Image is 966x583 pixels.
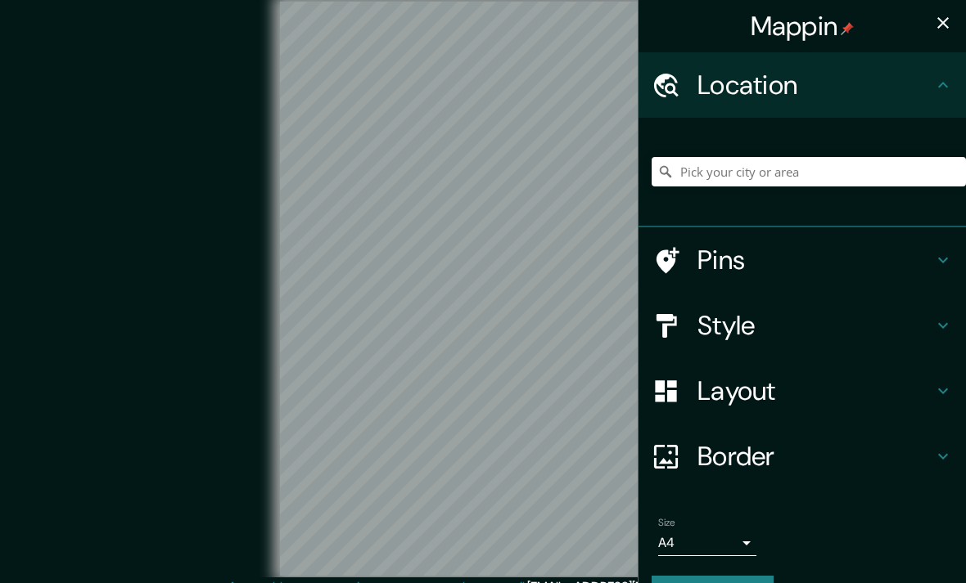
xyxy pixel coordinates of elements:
[697,69,933,101] h4: Location
[841,22,854,35] img: pin-icon.png
[751,10,855,43] h4: Mappin
[697,374,933,407] h4: Layout
[697,440,933,473] h4: Border
[697,244,933,276] h4: Pins
[639,358,966,424] div: Layout
[639,293,966,358] div: Style
[652,157,966,186] input: Pick your city or area
[639,424,966,489] div: Border
[280,2,686,576] canvas: Map
[820,519,948,565] iframe: Help widget launcher
[639,227,966,293] div: Pins
[639,52,966,118] div: Location
[658,530,756,556] div: A4
[697,309,933,342] h4: Style
[658,516,675,530] label: Size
